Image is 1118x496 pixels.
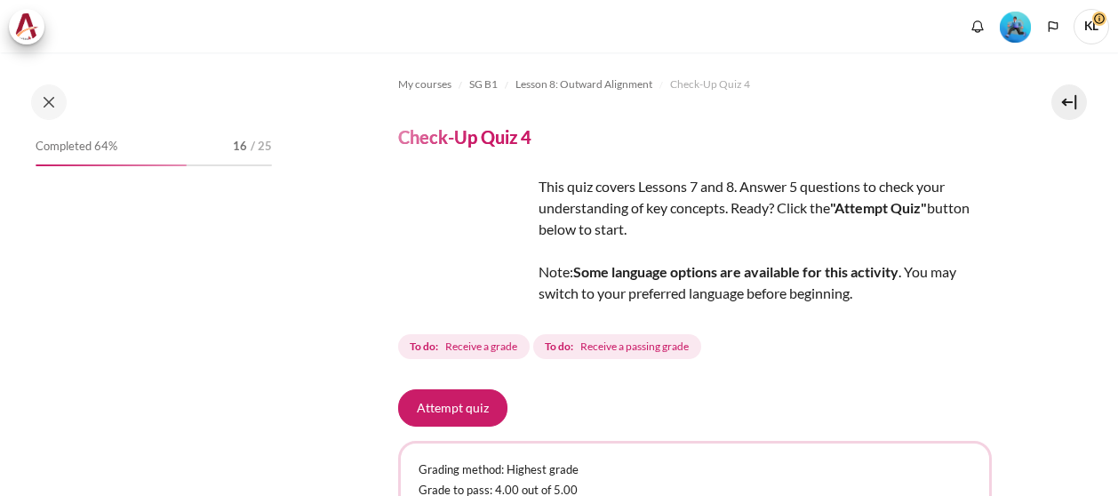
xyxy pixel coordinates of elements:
a: Lesson 8: Outward Alignment [515,74,652,95]
a: Level #3 [993,10,1038,43]
img: Level #3 [1000,12,1031,43]
span: Receive a passing grade [580,339,689,355]
span: My courses [398,76,451,92]
strong: Some language options are available for this activity [573,263,898,280]
div: This quiz covers Lessons 7 and 8. Answer 5 questions to check your understanding of key concepts.... [398,176,992,304]
button: Attempt quiz [398,389,507,427]
a: Architeck Architeck [9,9,53,44]
a: User menu [1074,9,1109,44]
strong: "Attempt Quiz" [830,199,927,216]
span: Completed 64% [36,138,117,156]
h4: Check-Up Quiz 4 [398,125,531,148]
span: KL [1074,9,1109,44]
div: Level #3 [1000,10,1031,43]
span: SG B1 [469,76,498,92]
span: / 25 [251,138,272,156]
p: Grading method: Highest grade [419,461,971,479]
div: Completion requirements for Check-Up Quiz 4 [398,331,705,363]
a: Check-Up Quiz 4 [670,74,750,95]
a: SG B1 [469,74,498,95]
nav: Navigation bar [398,70,992,99]
div: 64% [36,164,187,166]
a: My courses [398,74,451,95]
span: Check-Up Quiz 4 [670,76,750,92]
img: Architeck [14,13,39,40]
strong: To do: [410,339,438,355]
strong: To do: [545,339,573,355]
img: er [398,176,531,309]
button: Languages [1040,13,1066,40]
span: 16 [233,138,247,156]
span: Receive a grade [445,339,517,355]
div: Show notification window with no new notifications [964,13,991,40]
span: Lesson 8: Outward Alignment [515,76,652,92]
